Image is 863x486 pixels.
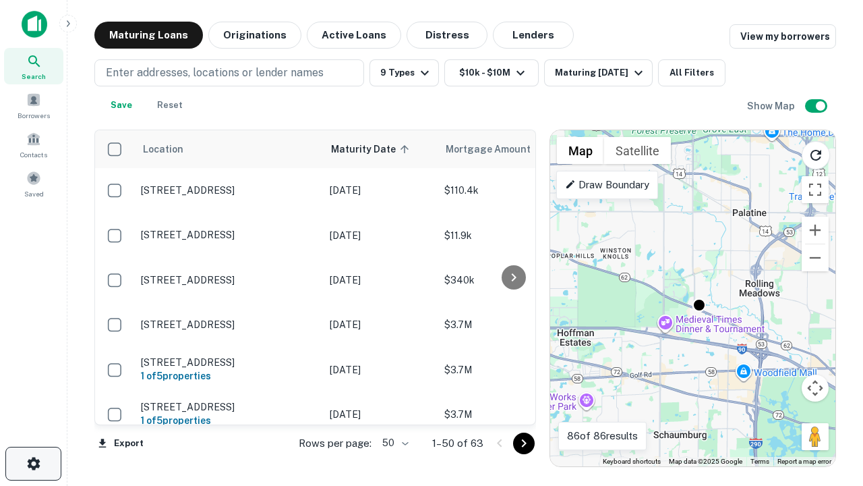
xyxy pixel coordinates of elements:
[330,228,431,243] p: [DATE]
[750,458,769,465] a: Terms (opens in new tab)
[554,449,598,466] img: Google
[444,407,579,422] p: $3.7M
[24,188,44,199] span: Saved
[22,71,46,82] span: Search
[299,435,371,452] p: Rows per page:
[4,165,63,202] a: Saved
[4,87,63,124] a: Borrowers
[330,273,431,288] p: [DATE]
[554,449,598,466] a: Open this area in Google Maps (opens a new window)
[493,22,574,49] button: Lenders
[802,244,829,271] button: Zoom out
[141,274,316,286] p: [STREET_ADDRESS]
[94,433,147,454] button: Export
[100,92,143,119] button: Save your search to get updates of matches that match your search criteria.
[94,59,364,86] button: Enter addresses, locations or lender names
[208,22,301,49] button: Originations
[323,130,438,168] th: Maturity Date
[331,141,413,157] span: Maturity Date
[802,141,830,169] button: Reload search area
[802,217,829,244] button: Zoom in
[407,22,487,49] button: Distress
[22,11,47,38] img: capitalize-icon.png
[555,65,647,81] div: Maturing [DATE]
[141,356,316,369] p: [STREET_ADDRESS]
[330,317,431,332] p: [DATE]
[730,24,836,49] a: View my borrowers
[446,141,548,157] span: Mortgage Amount
[4,48,63,84] a: Search
[141,413,316,428] h6: 1 of 5 properties
[747,99,797,113] h6: Show Map
[141,401,316,413] p: [STREET_ADDRESS]
[658,59,725,86] button: All Filters
[567,428,638,444] p: 86 of 86 results
[330,407,431,422] p: [DATE]
[148,92,191,119] button: Reset
[557,137,604,164] button: Show street map
[141,319,316,331] p: [STREET_ADDRESS]
[134,130,323,168] th: Location
[444,273,579,288] p: $340k
[444,59,539,86] button: $10k - $10M
[796,378,863,443] iframe: Chat Widget
[94,22,203,49] button: Maturing Loans
[377,433,411,453] div: 50
[802,375,829,402] button: Map camera controls
[544,59,653,86] button: Maturing [DATE]
[330,183,431,198] p: [DATE]
[669,458,742,465] span: Map data ©2025 Google
[444,228,579,243] p: $11.9k
[604,137,671,164] button: Show satellite imagery
[802,176,829,203] button: Toggle fullscreen view
[18,110,50,121] span: Borrowers
[141,369,316,383] h6: 1 of 5 properties
[432,435,483,452] p: 1–50 of 63
[307,22,401,49] button: Active Loans
[141,184,316,196] p: [STREET_ADDRESS]
[444,317,579,332] p: $3.7M
[777,458,831,465] a: Report a map error
[565,177,649,193] p: Draw Boundary
[444,183,579,198] p: $110.4k
[20,149,47,160] span: Contacts
[438,130,586,168] th: Mortgage Amount
[550,130,835,466] div: 0 0
[106,65,324,81] p: Enter addresses, locations or lender names
[4,126,63,163] a: Contacts
[330,362,431,377] p: [DATE]
[603,457,661,466] button: Keyboard shortcuts
[142,141,183,157] span: Location
[141,229,316,241] p: [STREET_ADDRESS]
[513,433,535,454] button: Go to next page
[444,362,579,377] p: $3.7M
[369,59,439,86] button: 9 Types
